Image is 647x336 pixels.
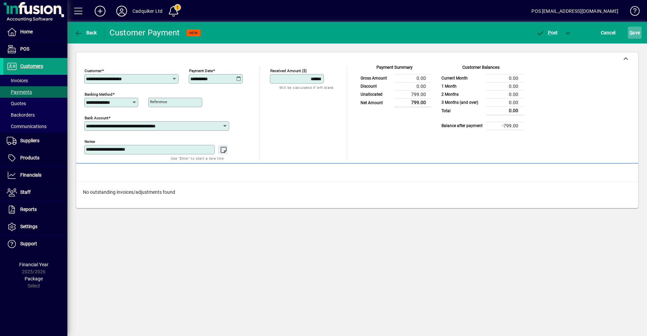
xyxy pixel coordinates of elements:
div: No outstanding invoices/adjustments found [76,182,638,203]
td: Balance after payment [438,122,487,130]
td: 0.00 [394,82,431,90]
a: Knowledge Base [625,1,639,23]
td: Unallocated [357,90,394,98]
mat-label: Bank Account [85,116,109,120]
span: Package [25,276,43,281]
mat-label: Notes [85,139,95,144]
a: POS [3,41,67,58]
td: 1 Month [438,82,487,90]
a: Backorders [3,109,67,121]
td: Gross Amount [357,74,394,82]
span: Backorders [7,112,35,118]
span: Suppliers [20,138,39,143]
mat-label: Customer [85,68,102,73]
app-page-header-button: Back [67,27,104,39]
span: POS [20,46,29,52]
app-page-summary-card: Payment Summary [357,66,431,108]
a: Reports [3,201,67,218]
a: Support [3,236,67,252]
span: Payments [7,89,32,95]
span: NEW [189,31,198,35]
td: 2 Months [438,90,487,98]
span: Staff [20,189,31,195]
mat-hint: Will be calculated if left blank [279,84,334,91]
span: Back [74,30,97,35]
span: Support [20,241,37,246]
td: -799.00 [487,122,524,130]
a: Products [3,150,67,166]
span: Cancel [601,27,616,38]
span: Invoices [7,78,28,83]
span: S [629,30,632,35]
span: ost [536,30,558,35]
button: Save [628,27,642,39]
div: Customer Balances [438,64,524,74]
td: Current Month [438,74,487,82]
mat-hint: Use 'Enter' to start a new line [171,154,224,162]
td: Discount [357,82,394,90]
a: Staff [3,184,67,201]
div: Customer Payment [110,27,180,38]
button: Cancel [599,27,617,39]
a: Quotes [3,98,67,109]
div: POS [EMAIL_ADDRESS][DOMAIN_NAME] [531,6,618,17]
td: 0.00 [487,82,524,90]
span: Financials [20,172,41,178]
td: 0.00 [394,74,431,82]
button: Profile [111,5,132,17]
a: Payments [3,86,67,98]
td: 799.00 [394,98,431,107]
span: Quotes [7,101,26,106]
mat-label: Banking method [85,92,113,97]
mat-label: Reference [150,99,167,104]
span: Products [20,155,39,160]
app-page-summary-card: Customer Balances [438,66,524,130]
span: Home [20,29,33,34]
td: 0.00 [487,106,524,115]
a: Home [3,24,67,40]
td: 799.00 [394,90,431,98]
span: Communications [7,124,47,129]
span: Customers [20,63,43,69]
button: Back [73,27,99,39]
button: Post [533,27,561,39]
div: Cadquiker Ltd [132,6,162,17]
span: P [548,30,551,35]
span: Settings [20,224,37,229]
td: 3 Months (and over) [438,98,487,106]
span: Financial Year [19,262,49,267]
a: Invoices [3,75,67,86]
div: Payment Summary [357,64,431,74]
td: 0.00 [487,74,524,82]
button: Add [89,5,111,17]
mat-label: Received Amount ($) [270,68,307,73]
td: 0.00 [487,98,524,106]
a: Communications [3,121,67,132]
td: 0.00 [487,90,524,98]
td: Net Amount [357,98,394,107]
a: Settings [3,218,67,235]
span: ave [629,27,640,38]
a: Suppliers [3,132,67,149]
mat-label: Payment Date [189,68,213,73]
td: Total [438,106,487,115]
span: Reports [20,207,37,212]
a: Financials [3,167,67,184]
